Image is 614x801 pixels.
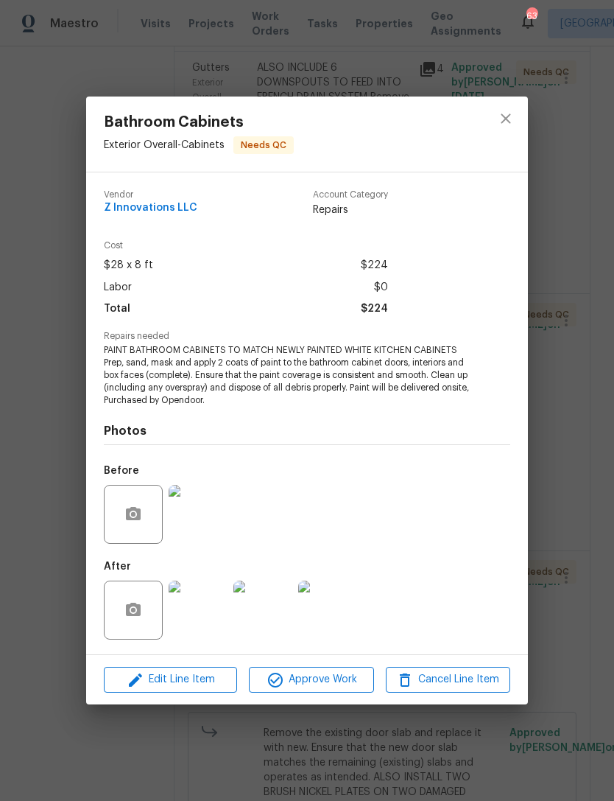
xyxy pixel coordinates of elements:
span: PAINT BATHROOM CABINETS TO MATCH NEWLY PAINTED WHITE KITCHEN CABINETS Prep, sand, mask and apply ... [104,344,470,406]
button: close [488,101,523,136]
span: Needs QC [235,138,292,153]
button: Cancel Line Item [386,667,510,693]
h4: Photos [104,424,510,438]
span: Cancel Line Item [390,671,506,689]
span: $224 [361,255,388,276]
button: Edit Line Item [104,667,237,693]
span: Z Innovations LLC [104,203,197,214]
span: Total [104,298,130,320]
span: $0 [374,277,388,298]
span: $224 [361,298,388,320]
h5: Before [104,466,139,476]
span: Vendor [104,190,197,200]
span: $28 x 8 ft [104,255,153,276]
div: 63 [526,9,537,24]
span: Labor [104,277,132,298]
span: Exterior Overall - Cabinets [104,140,225,150]
span: Cost [104,241,388,251]
span: Repairs [313,203,388,217]
span: Account Category [313,190,388,200]
span: Bathroom Cabinets [104,114,294,130]
span: Approve Work [253,671,369,689]
h5: After [104,562,131,572]
button: Approve Work [249,667,373,693]
span: Edit Line Item [108,671,233,689]
span: Repairs needed [104,332,510,341]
